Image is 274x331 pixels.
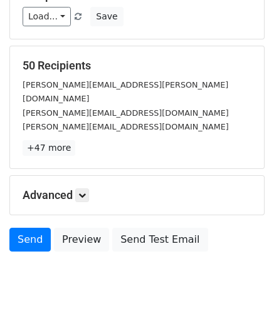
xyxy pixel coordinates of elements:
[23,80,228,104] small: [PERSON_NAME][EMAIL_ADDRESS][PERSON_NAME][DOMAIN_NAME]
[90,7,123,26] button: Save
[211,271,274,331] iframe: Chat Widget
[23,140,75,156] a: +47 more
[23,122,229,131] small: [PERSON_NAME][EMAIL_ADDRESS][DOMAIN_NAME]
[23,59,251,73] h5: 50 Recipients
[54,228,109,252] a: Preview
[112,228,208,252] a: Send Test Email
[23,108,229,118] small: [PERSON_NAME][EMAIL_ADDRESS][DOMAIN_NAME]
[9,228,51,252] a: Send
[23,188,251,202] h5: Advanced
[23,7,71,26] a: Load...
